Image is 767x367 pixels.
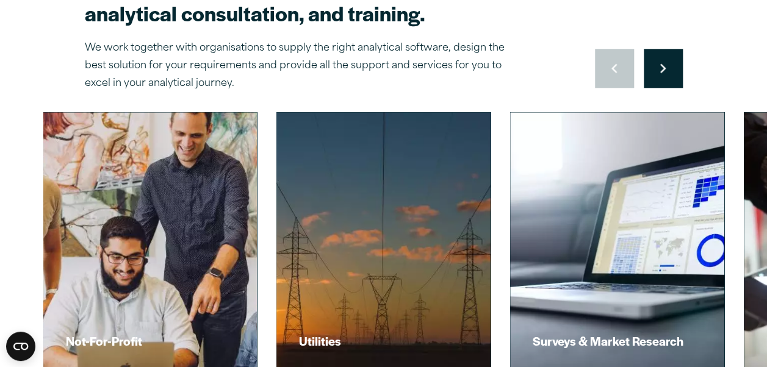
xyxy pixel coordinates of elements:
[299,333,471,349] h3: Utilities
[533,333,705,349] h3: Surveys & Market Research
[660,63,666,73] svg: Right pointing chevron
[6,332,35,361] button: Open CMP widget
[85,40,512,92] p: We work together with organisations to supply the right analytical software, design the best solu...
[66,333,238,349] h3: Not-For-Profit
[644,49,683,88] button: Move to next slide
